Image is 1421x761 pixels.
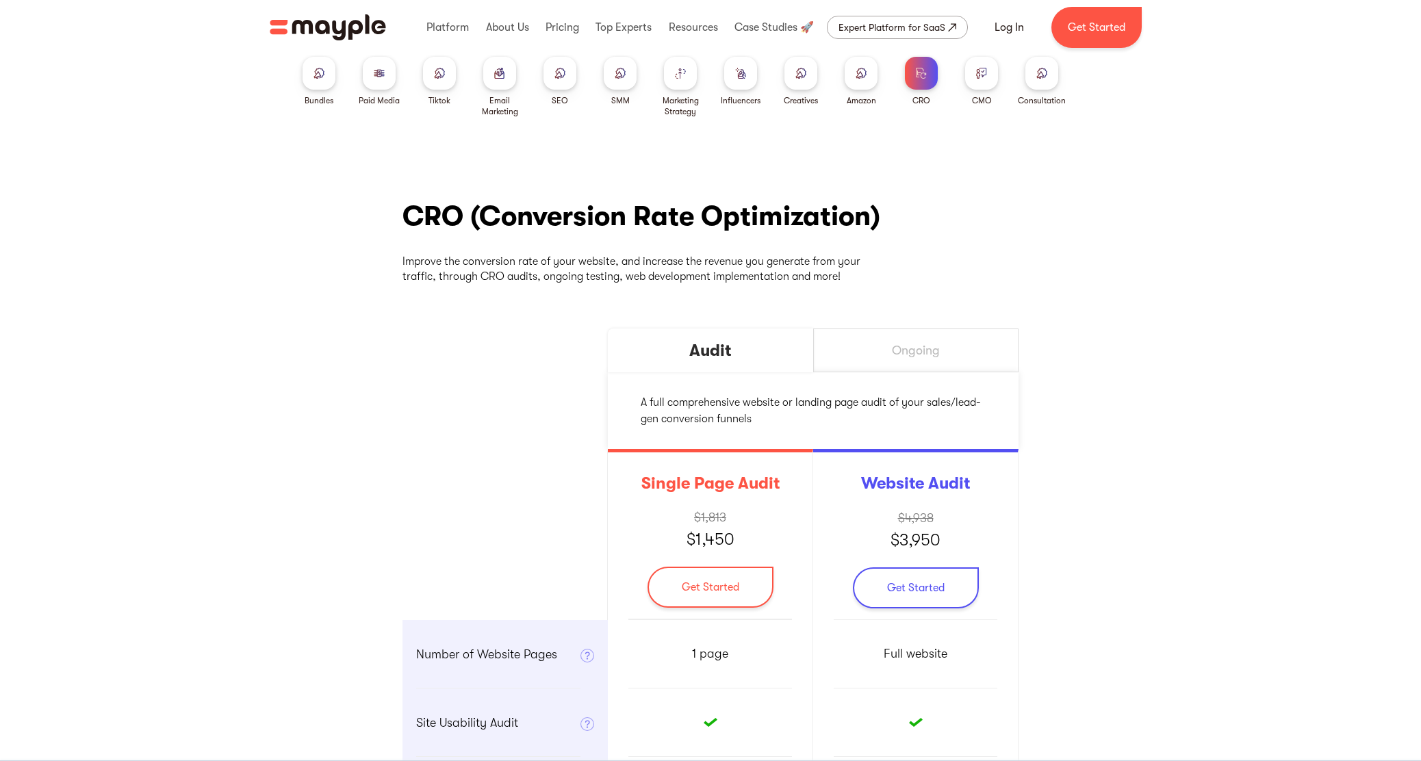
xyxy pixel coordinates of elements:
[665,5,721,49] div: Resources
[721,57,760,106] a: Influencers
[402,254,895,285] p: Improve the conversion rate of your website, and increase the revenue you generate from your traf...
[784,57,818,106] a: Creatives
[898,509,934,528] p: $4,938
[972,95,992,106] div: CMO
[1018,57,1066,106] a: Consultation
[912,95,930,106] div: CRO
[853,567,979,608] a: Get Started
[305,95,333,106] div: Bundles
[475,57,524,117] a: Email Marketing
[838,19,945,36] div: Expert Platform for SaaS
[303,57,335,106] a: Bundles
[416,645,557,664] p: Number of Website Pages
[270,14,386,40] a: home
[687,527,734,552] p: $1,450
[827,16,968,39] a: Expert Platform for SaaS
[784,95,818,106] div: Creatives
[592,5,655,49] div: Top Experts
[656,57,705,117] a: Marketing Strategy
[543,57,576,106] a: SEO
[428,95,450,106] div: Tiktok
[692,645,728,663] p: 1 page
[884,645,947,663] p: Full website
[1018,95,1066,106] div: Consultation
[721,95,760,106] div: Influencers
[905,57,938,106] a: CRO
[891,528,940,552] p: $3,950
[423,5,472,49] div: Platform
[656,95,705,117] div: Marketing Strategy
[1353,695,1421,761] iframe: Chat Widget
[416,714,518,732] p: Site Usability Audit
[845,57,878,106] a: Amazon
[847,95,876,106] div: Amazon
[483,5,533,49] div: About Us
[359,57,400,106] a: Paid Media
[611,95,630,106] div: SMM
[1051,7,1142,48] a: Get Started
[270,14,386,40] img: Mayple logo
[641,473,780,493] h3: Single Page Audit
[423,57,456,106] a: Tiktok
[892,343,940,359] div: Ongoing
[694,508,726,527] p: $1,813
[402,199,880,233] h2: CRO (Conversion Rate Optimization)
[641,394,986,427] p: A full comprehensive website or landing page audit of your sales/lead-gen conversion funnels
[648,567,773,608] a: Get Started
[542,5,583,49] div: Pricing
[861,473,970,493] h3: Website Audit
[965,57,998,106] a: CMO
[359,95,400,106] div: Paid Media
[978,11,1040,44] a: Log In
[689,340,731,361] div: Audit
[552,95,568,106] div: SEO
[475,95,524,117] div: Email Marketing
[604,57,637,106] a: SMM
